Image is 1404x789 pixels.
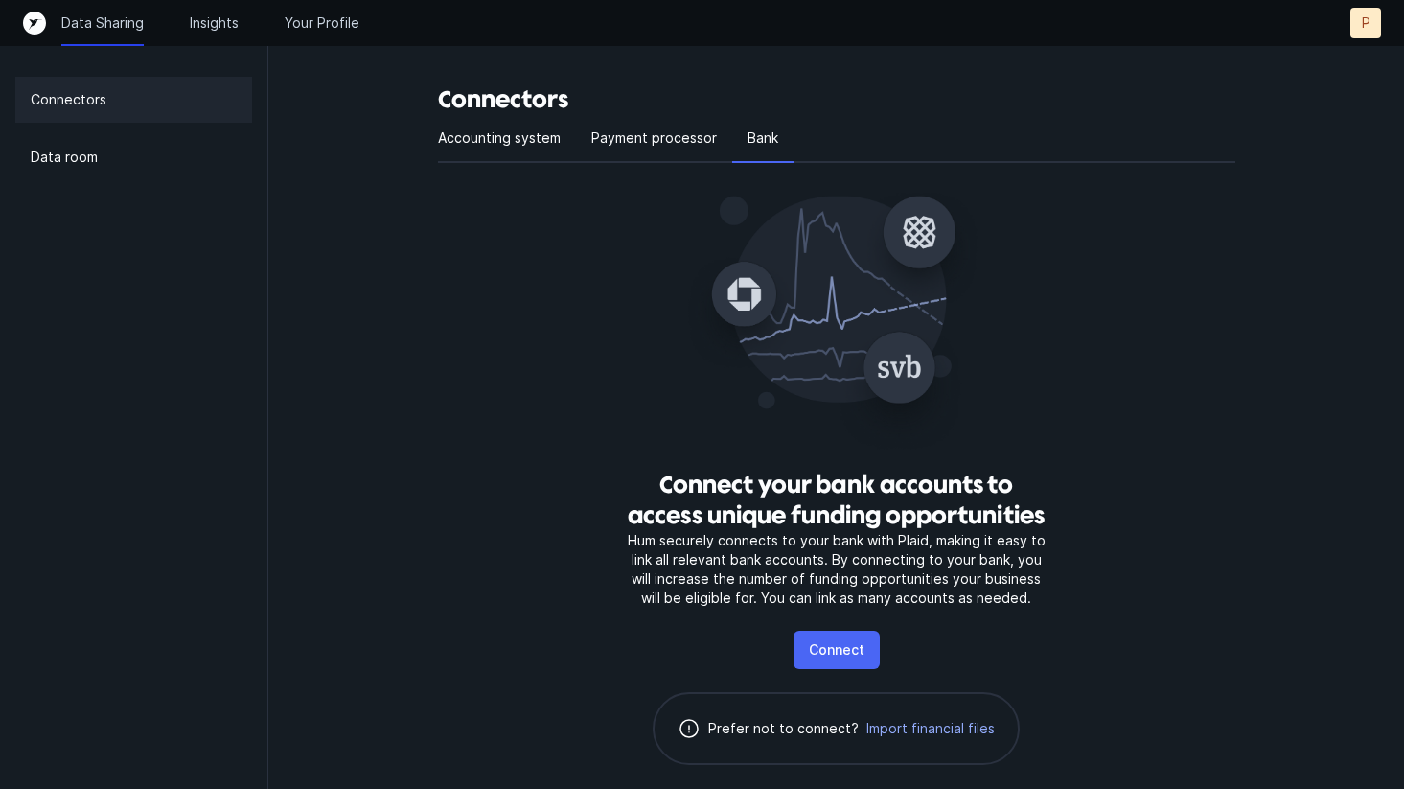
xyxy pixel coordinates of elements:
h3: Connect your bank accounts to access unique funding opportunities [622,470,1051,531]
img: Connect your bank accounts to access unique funding opportunities [683,178,990,454]
span: Import financial files [866,719,995,738]
a: Insights [190,13,239,33]
p: Connectors [31,88,106,111]
p: Accounting system [438,127,561,150]
a: Data room [15,134,252,180]
h3: Connectors [438,84,1235,115]
a: Connectors [15,77,252,123]
p: Payment processor [591,127,717,150]
p: Data room [31,146,98,169]
p: Connect [809,638,864,661]
p: P [1362,13,1370,33]
button: Connect [794,631,880,669]
a: Data Sharing [61,13,144,33]
p: Prefer not to connect? [708,717,859,740]
p: Hum securely connects to your bank with Plaid, making it easy to link all relevant bank accounts.... [622,531,1051,608]
a: Your Profile [285,13,359,33]
button: P [1350,8,1381,38]
p: Bank [748,127,778,150]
